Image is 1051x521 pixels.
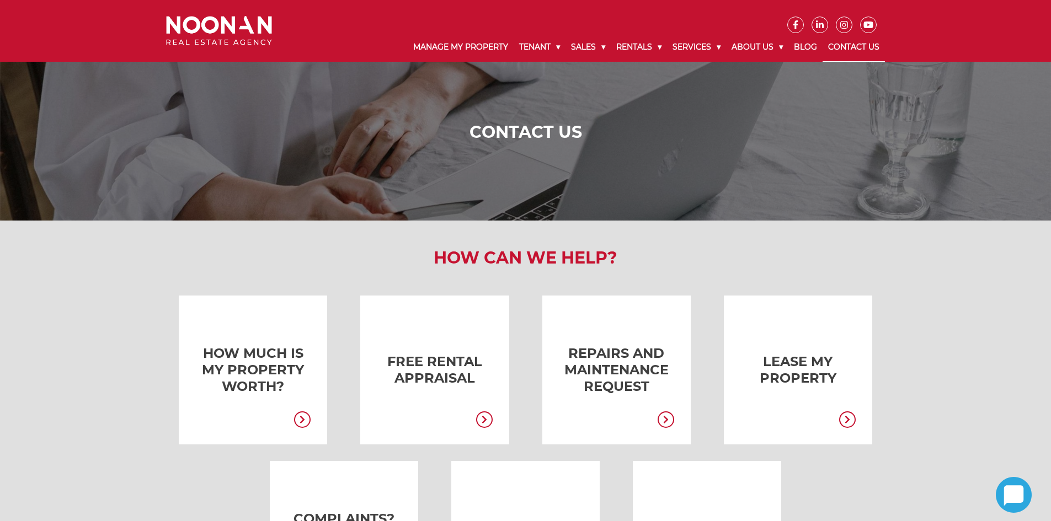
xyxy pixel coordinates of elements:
a: Manage My Property [408,33,514,61]
a: Services [667,33,726,61]
a: Blog [788,33,823,61]
h1: Contact Us [169,122,882,142]
a: Contact Us [823,33,885,62]
a: Sales [565,33,611,61]
a: Rentals [611,33,667,61]
a: Tenant [514,33,565,61]
a: About Us [726,33,788,61]
img: Noonan Real Estate Agency [166,16,272,45]
h2: How Can We Help? [158,248,893,268]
